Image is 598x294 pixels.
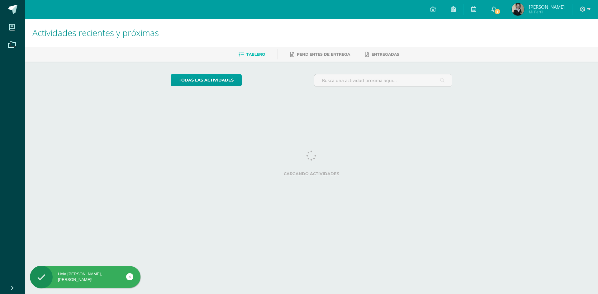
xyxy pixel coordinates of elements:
[171,171,453,176] label: Cargando actividades
[529,9,565,15] span: Mi Perfil
[171,74,242,86] a: todas las Actividades
[290,49,350,59] a: Pendientes de entrega
[372,52,399,57] span: Entregadas
[32,27,159,39] span: Actividades recientes y próximas
[529,4,565,10] span: [PERSON_NAME]
[314,74,452,86] input: Busca una actividad próxima aquí...
[239,49,265,59] a: Tablero
[512,3,524,16] img: 0421e6e53ac737d2b9142b404e341583.png
[30,271,140,282] div: Hola [PERSON_NAME], [PERSON_NAME]!
[494,8,501,15] span: 1
[297,52,350,57] span: Pendientes de entrega
[246,52,265,57] span: Tablero
[365,49,399,59] a: Entregadas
